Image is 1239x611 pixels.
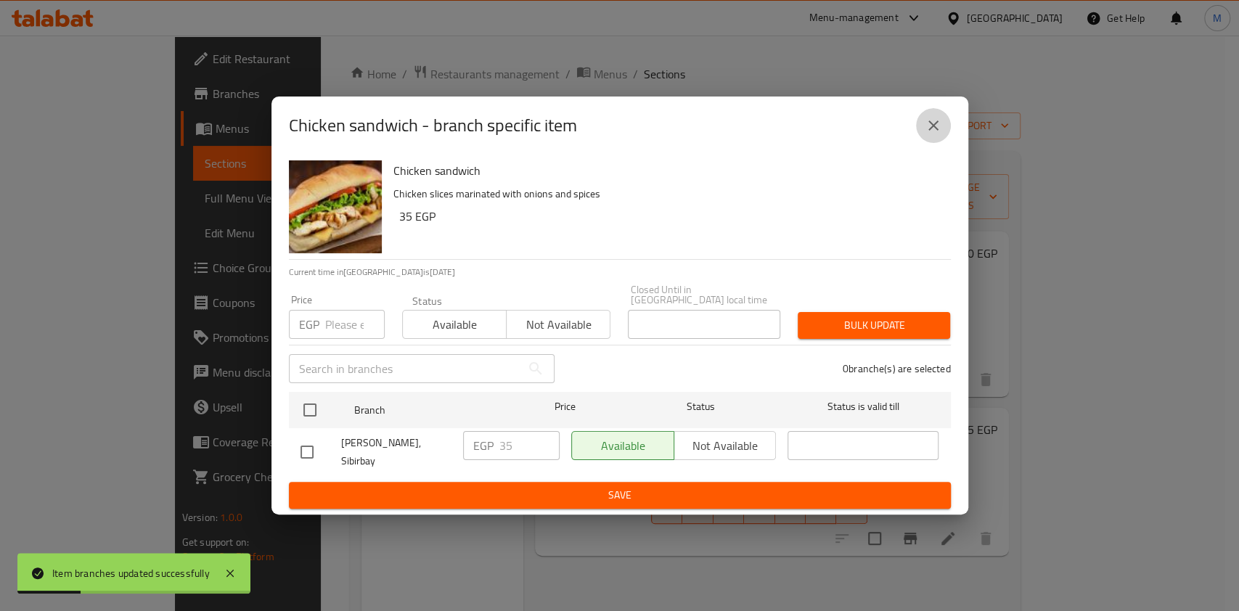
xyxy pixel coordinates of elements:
[843,361,951,376] p: 0 branche(s) are selected
[402,310,507,339] button: Available
[788,398,939,416] span: Status is valid till
[393,160,939,181] h6: Chicken sandwich
[289,160,382,253] img: Chicken sandwich
[506,310,610,339] button: Not available
[512,314,605,335] span: Not available
[409,314,501,335] span: Available
[916,108,951,143] button: close
[354,401,505,419] span: Branch
[289,266,951,279] p: Current time in [GEOGRAPHIC_DATA] is [DATE]
[325,310,385,339] input: Please enter price
[300,486,939,504] span: Save
[499,431,560,460] input: Please enter price
[289,114,577,137] h2: Chicken sandwich - branch specific item
[52,565,210,581] div: Item branches updated successfully
[299,316,319,333] p: EGP
[341,434,451,470] span: [PERSON_NAME], Sibirbay
[625,398,776,416] span: Status
[289,482,951,509] button: Save
[473,437,494,454] p: EGP
[289,354,521,383] input: Search in branches
[393,185,939,203] p: Chicken slices marinated with onions and spices
[798,312,950,339] button: Bulk update
[517,398,613,416] span: Price
[399,206,939,226] h6: 35 EGP
[809,316,939,335] span: Bulk update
